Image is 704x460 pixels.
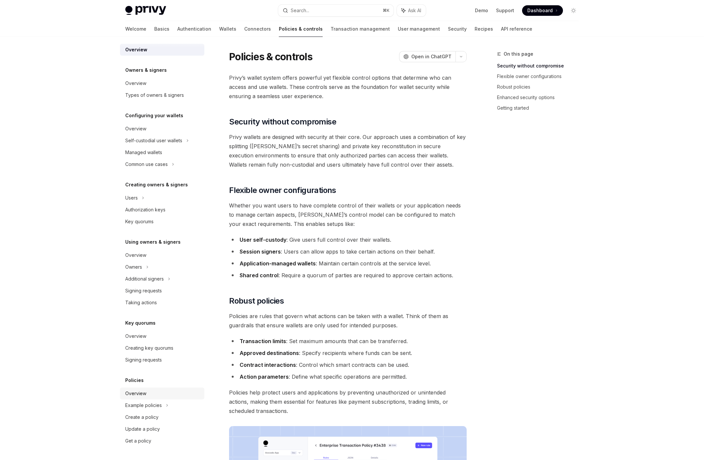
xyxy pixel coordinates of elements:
div: Create a policy [125,413,159,421]
h1: Policies & controls [229,51,312,63]
div: Search... [291,7,309,14]
div: Types of owners & signers [125,91,184,99]
a: Security without compromise [497,61,584,71]
span: Policies are rules that govern what actions can be taken with a wallet. Think of them as guardrai... [229,311,467,330]
span: Ask AI [408,7,421,14]
div: Key quorums [125,218,154,226]
a: Transaction management [331,21,390,37]
div: Signing requests [125,356,162,364]
div: Self-custodial user wallets [125,137,182,145]
div: Overview [125,79,146,87]
li: : Define what specific operations are permitted. [229,372,467,381]
a: Types of owners & signers [120,89,204,101]
strong: Application-managed wallets [240,260,316,267]
a: Overview [120,123,204,135]
strong: Contract interactions [240,362,296,368]
a: Get a policy [120,435,204,447]
a: Connectors [244,21,271,37]
div: Overview [125,125,146,133]
a: Policies & controls [279,21,323,37]
a: Overview [120,77,204,89]
button: Search...⌘K [278,5,394,16]
div: Update a policy [125,425,160,433]
div: Overview [125,251,146,259]
a: Welcome [125,21,146,37]
div: Authorization keys [125,206,165,214]
span: Dashboard [527,7,553,14]
a: Support [496,7,514,14]
a: API reference [501,21,532,37]
strong: Shared control [240,272,279,279]
strong: Session signers [240,248,281,255]
span: On this page [504,50,533,58]
a: Demo [475,7,488,14]
a: Overview [120,249,204,261]
button: Ask AI [397,5,426,16]
li: : Specify recipients where funds can be sent. [229,348,467,358]
h5: Policies [125,376,144,384]
span: Privy’s wallet system offers powerful yet flexible control options that determine who can access ... [229,73,467,101]
a: Create a policy [120,411,204,423]
strong: Action parameters [240,373,289,380]
span: ⌘ K [383,8,390,13]
li: : Maintain certain controls at the service level. [229,259,467,268]
span: Privy wallets are designed with security at their core. Our approach uses a combination of key sp... [229,132,467,169]
a: Enhanced security options [497,92,584,103]
a: Flexible owner configurations [497,71,584,82]
a: Dashboard [522,5,563,16]
div: Creating key quorums [125,344,173,352]
a: Signing requests [120,354,204,366]
button: Open in ChatGPT [399,51,455,62]
h5: Using owners & signers [125,238,181,246]
span: Flexible owner configurations [229,185,336,196]
img: light logo [125,6,166,15]
a: Update a policy [120,423,204,435]
div: Overview [125,46,147,54]
li: : Users can allow apps to take certain actions on their behalf. [229,247,467,256]
span: Security without compromise [229,117,336,127]
li: : Set maximum amounts that can be transferred. [229,337,467,346]
a: User management [398,21,440,37]
span: Robust policies [229,296,284,306]
span: Open in ChatGPT [411,53,452,60]
div: Additional signers [125,275,164,283]
a: Robust policies [497,82,584,92]
div: Common use cases [125,160,168,168]
a: Recipes [475,21,493,37]
a: Signing requests [120,285,204,297]
h5: Creating owners & signers [125,181,188,189]
a: Wallets [219,21,236,37]
a: Authentication [177,21,211,37]
a: Taking actions [120,297,204,309]
a: Overview [120,388,204,399]
div: Taking actions [125,299,157,307]
div: Signing requests [125,287,162,295]
div: Owners [125,263,142,271]
button: Toggle dark mode [568,5,579,16]
a: Security [448,21,467,37]
strong: Transaction limits [240,338,286,344]
li: : Give users full control over their wallets. [229,235,467,244]
a: Creating key quorums [120,342,204,354]
a: Key quorums [120,216,204,228]
li: : Require a quorum of parties are required to approve certain actions. [229,271,467,280]
a: Getting started [497,103,584,113]
div: Get a policy [125,437,151,445]
div: Users [125,194,138,202]
a: Managed wallets [120,147,204,158]
a: Authorization keys [120,204,204,216]
div: Overview [125,332,146,340]
div: Managed wallets [125,149,162,156]
h5: Owners & signers [125,66,167,74]
div: Overview [125,390,146,397]
li: : Control which smart contracts can be used. [229,360,467,369]
h5: Configuring your wallets [125,112,183,120]
h5: Key quorums [125,319,156,327]
strong: Approved destinations [240,350,299,356]
span: Whether you want users to have complete control of their wallets or your application needs to man... [229,201,467,229]
div: Example policies [125,401,162,409]
a: Overview [120,330,204,342]
a: Overview [120,44,204,56]
a: Basics [154,21,169,37]
strong: User self-custody [240,236,286,243]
